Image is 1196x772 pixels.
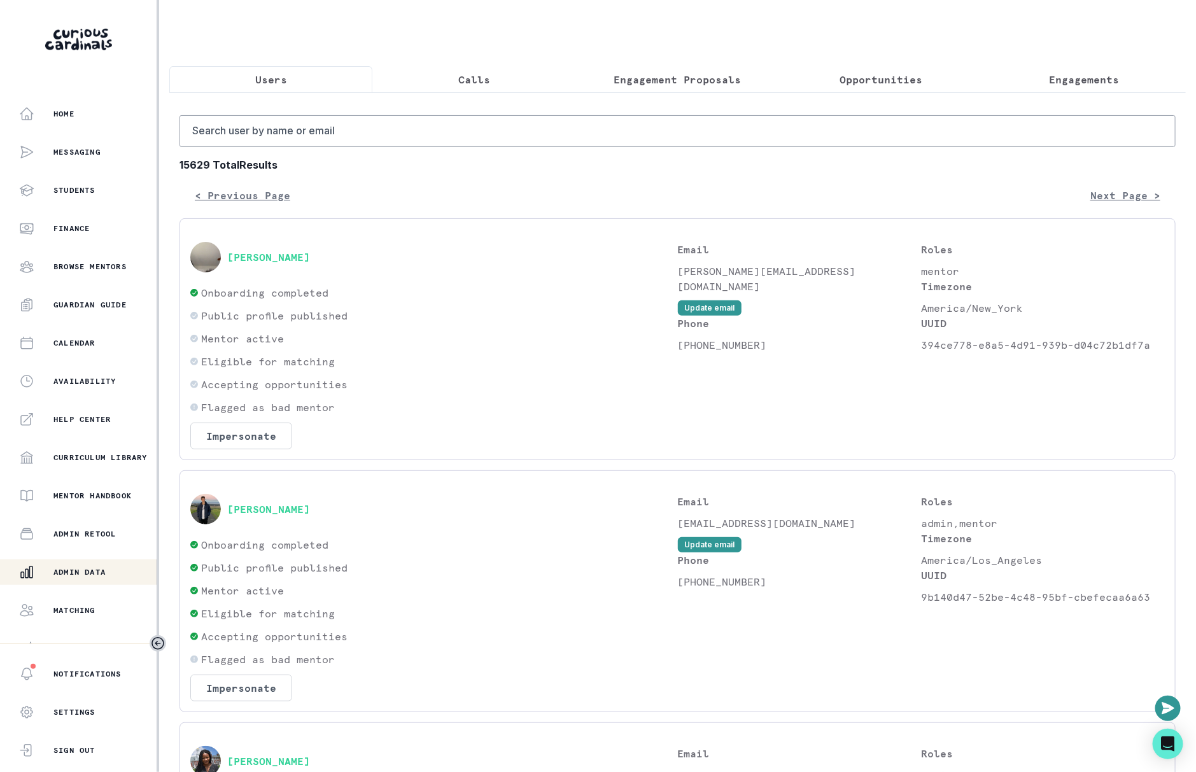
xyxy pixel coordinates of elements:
button: Next Page > [1075,183,1176,208]
p: Accepting opportunities [201,629,348,644]
p: mentor [921,263,1165,279]
div: Open Intercom Messenger [1153,729,1183,759]
p: Email [678,242,922,257]
button: Impersonate [190,423,292,449]
button: Update email [678,300,742,316]
p: Guardian Guide [53,300,127,310]
p: Users [255,72,287,87]
p: Mentor active [201,331,284,346]
p: Admin Retool [53,529,116,539]
p: Notifications [53,669,122,679]
p: Browse Mentors [53,262,127,272]
p: Admin Data [53,567,106,577]
p: [EMAIL_ADDRESS][DOMAIN_NAME] [678,516,922,531]
button: [PERSON_NAME] [227,503,310,516]
p: Engagement Proposals [614,72,742,87]
button: Toggle sidebar [150,635,166,652]
button: Open or close messaging widget [1155,696,1181,721]
p: Eligible for matching [201,354,335,369]
b: 15629 Total Results [179,157,1176,172]
p: Flagged as bad mentor [201,400,335,415]
p: Email [678,494,922,509]
p: Calendar [53,338,95,348]
p: Sign Out [53,745,95,755]
p: Home [53,109,74,119]
p: UUID [921,568,1165,583]
p: Mentor Handbook [53,491,132,501]
p: Timezone [921,279,1165,294]
p: UUID [921,316,1165,331]
button: [PERSON_NAME] [227,251,310,263]
p: Timezone [921,531,1165,546]
p: America/New_York [921,300,1165,316]
p: Engagements [1049,72,1119,87]
p: Eligible for matching [201,606,335,621]
p: Email [678,746,922,761]
p: Mentor active [201,583,284,598]
p: Students [53,185,95,195]
p: Finance [53,223,90,234]
p: [PERSON_NAME][EMAIL_ADDRESS][DOMAIN_NAME] [678,263,922,294]
p: America/Los_Angeles [921,552,1165,568]
button: < Previous Page [179,183,306,208]
p: Opportunities [840,72,922,87]
p: [PHONE_NUMBER] [678,337,922,353]
p: admin,mentor [921,516,1165,531]
p: Settings [53,707,95,717]
p: Roles [921,746,1165,761]
p: Public profile published [201,560,348,575]
p: Messaging [53,147,101,157]
p: 394ce778-e8a5-4d91-939b-d04c72b1df7a [921,337,1165,353]
p: Help Center [53,414,111,425]
p: Flagged as bad mentor [201,652,335,667]
p: Calls [458,72,490,87]
button: Update email [678,537,742,552]
p: Phone [678,316,922,331]
img: Curious Cardinals Logo [45,29,112,50]
p: 9b140d47-52be-4c48-95bf-cbefecaa6a63 [921,589,1165,605]
button: [PERSON_NAME] [227,755,310,768]
p: Matching [53,605,95,615]
p: Roles [921,494,1165,509]
p: Onboarding completed [201,537,328,552]
p: Availability [53,376,116,386]
p: [PHONE_NUMBER] [678,574,922,589]
p: Onboarding completed [201,285,328,300]
p: Accepting opportunities [201,377,348,392]
p: Phone [678,552,922,568]
p: Curriculum Library [53,453,148,463]
p: Public profile published [201,308,348,323]
p: Roles [921,242,1165,257]
button: Impersonate [190,675,292,701]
